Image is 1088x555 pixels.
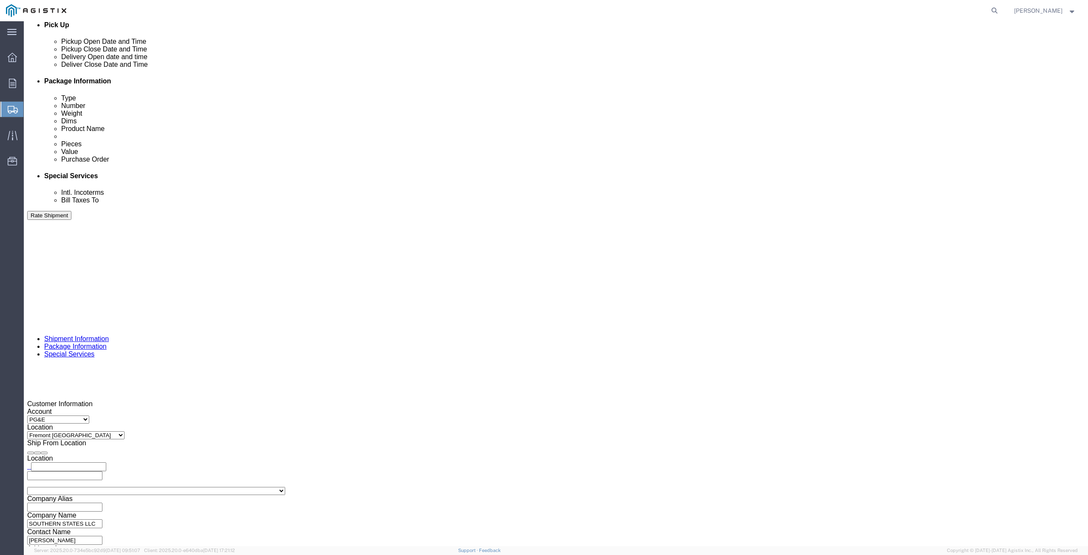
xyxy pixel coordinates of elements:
span: Client: 2025.20.0-e640dba [144,548,235,553]
a: Feedback [479,548,501,553]
span: [DATE] 17:21:12 [203,548,235,553]
iframe: FS Legacy Container [24,21,1088,546]
span: Server: 2025.20.0-734e5bc92d9 [34,548,140,553]
span: Copyright © [DATE]-[DATE] Agistix Inc., All Rights Reserved [947,547,1078,554]
img: logo [6,4,66,17]
span: [DATE] 09:51:07 [106,548,140,553]
a: Support [458,548,479,553]
button: [PERSON_NAME] [1014,6,1077,16]
span: Beverly Merritt [1014,6,1062,15]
